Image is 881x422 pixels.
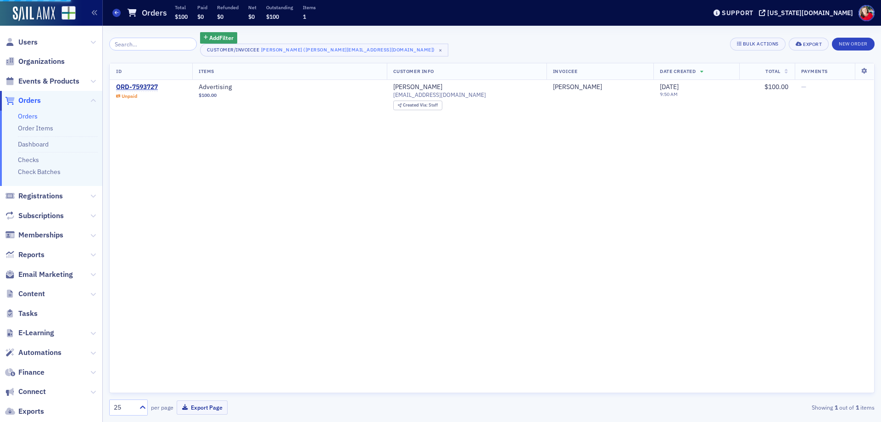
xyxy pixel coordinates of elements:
a: Finance [5,367,45,377]
p: Total [175,4,188,11]
span: Orders [18,96,41,106]
span: Finance [18,367,45,377]
a: E-Learning [5,328,54,338]
div: Customer/Invoicee [207,47,260,53]
a: Content [5,289,45,299]
span: Date Created [660,68,696,74]
span: Subscriptions [18,211,64,221]
input: Search… [109,38,197,51]
a: Tasks [5,309,38,319]
a: Organizations [5,56,65,67]
a: [PERSON_NAME] [393,83,442,91]
time: 9:50 AM [660,91,678,97]
div: [US_STATE][DOMAIN_NAME] [767,9,853,17]
a: Reports [5,250,45,260]
a: [PERSON_NAME] [553,83,602,91]
span: $100.00 [764,83,788,91]
p: Outstanding [266,4,293,11]
a: Advertising [199,83,314,91]
span: Invoicee [553,68,577,74]
a: Events & Products [5,76,79,86]
div: Staff [403,103,438,108]
span: Users [18,37,38,47]
span: Profile [859,5,875,21]
span: — [801,83,806,91]
a: Orders [5,96,41,106]
a: Exports [5,406,44,416]
a: Memberships [5,230,63,240]
p: Net [248,4,256,11]
a: Email Marketing [5,270,73,280]
a: Subscriptions [5,211,64,221]
div: Bulk Actions [743,41,779,46]
p: Refunded [217,4,239,11]
div: Export [803,42,822,47]
span: E-Learning [18,328,54,338]
div: 25 [114,403,134,412]
span: ID [116,68,122,74]
span: Tasks [18,309,38,319]
span: $0 [197,13,204,20]
span: Reports [18,250,45,260]
strong: 1 [854,403,860,411]
span: Customer Info [393,68,434,74]
button: AddFilter [200,32,238,44]
a: View Homepage [55,6,76,22]
span: Events & Products [18,76,79,86]
a: Registrations [5,191,63,201]
a: Dashboard [18,140,49,148]
a: Connect [5,387,46,397]
span: Created Via : [403,102,429,108]
p: Items [303,4,316,11]
a: Order Items [18,124,53,132]
span: Content [18,289,45,299]
button: [US_STATE][DOMAIN_NAME] [759,10,856,16]
div: Showing out of items [626,403,875,411]
button: Export [789,38,829,51]
img: SailAMX [13,6,55,21]
span: Total [765,68,781,74]
span: $0 [217,13,223,20]
span: Organizations [18,56,65,67]
a: New Order [832,39,875,47]
a: Orders [18,112,38,120]
span: $100 [175,13,188,20]
span: $100.00 [199,92,217,98]
div: Support [722,9,753,17]
span: [EMAIL_ADDRESS][DOMAIN_NAME] [393,91,486,98]
button: Customer/Invoicee[PERSON_NAME] ([PERSON_NAME][EMAIL_ADDRESS][DOMAIN_NAME])× [200,44,448,56]
span: × [436,46,445,54]
a: Automations [5,348,61,358]
a: Users [5,37,38,47]
button: Bulk Actions [730,38,786,51]
div: Unpaid [122,93,137,99]
span: Austin Blackwell [553,83,647,91]
span: 1 [303,13,306,20]
p: Paid [197,4,207,11]
span: Memberships [18,230,63,240]
span: Items [199,68,214,74]
span: Exports [18,406,44,416]
a: Check Batches [18,168,61,176]
span: Email Marketing [18,270,73,280]
span: Connect [18,387,46,397]
label: per page [151,403,173,411]
a: Checks [18,156,39,164]
span: $100 [266,13,279,20]
a: ORD-7593727 [116,83,158,91]
span: Add Filter [209,34,234,42]
span: [DATE] [660,83,679,91]
button: Export Page [177,400,228,415]
span: Payments [801,68,828,74]
span: Automations [18,348,61,358]
div: Created Via: Staff [393,101,442,110]
div: [PERSON_NAME] ([PERSON_NAME][EMAIL_ADDRESS][DOMAIN_NAME]) [261,45,435,54]
span: $0 [248,13,255,20]
strong: 1 [833,403,839,411]
img: SailAMX [61,6,76,20]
